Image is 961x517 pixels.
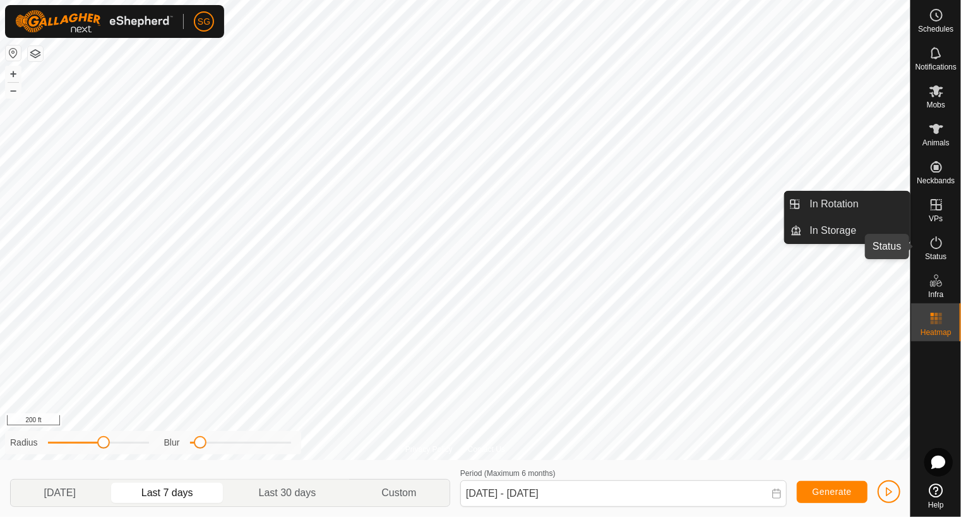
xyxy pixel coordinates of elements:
[911,478,961,514] a: Help
[803,192,910,217] a: In Rotation
[468,444,505,455] a: Contact Us
[918,25,953,33] span: Schedules
[44,485,75,501] span: [DATE]
[803,218,910,243] a: In Storage
[921,329,952,336] span: Heatmap
[405,444,453,455] a: Privacy Policy
[10,436,38,449] label: Radius
[6,46,21,61] button: Reset Map
[15,10,173,33] img: Gallagher Logo
[810,223,857,238] span: In Storage
[381,485,416,501] span: Custom
[810,197,859,212] span: In Rotation
[785,192,910,217] li: In Rotation
[198,15,210,28] span: SG
[928,291,943,298] span: Infra
[460,469,556,478] label: Period (Maximum 6 months)
[28,46,43,61] button: Map Layers
[917,177,955,185] span: Neckbands
[6,83,21,98] button: –
[928,501,944,509] span: Help
[797,481,868,503] button: Generate
[785,218,910,243] li: In Storage
[929,215,943,222] span: VPs
[925,253,946,260] span: Status
[813,487,852,497] span: Generate
[916,63,957,71] span: Notifications
[6,66,21,82] button: +
[927,101,945,109] span: Mobs
[141,485,193,501] span: Last 7 days
[164,436,180,449] label: Blur
[259,485,316,501] span: Last 30 days
[922,139,950,147] span: Animals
